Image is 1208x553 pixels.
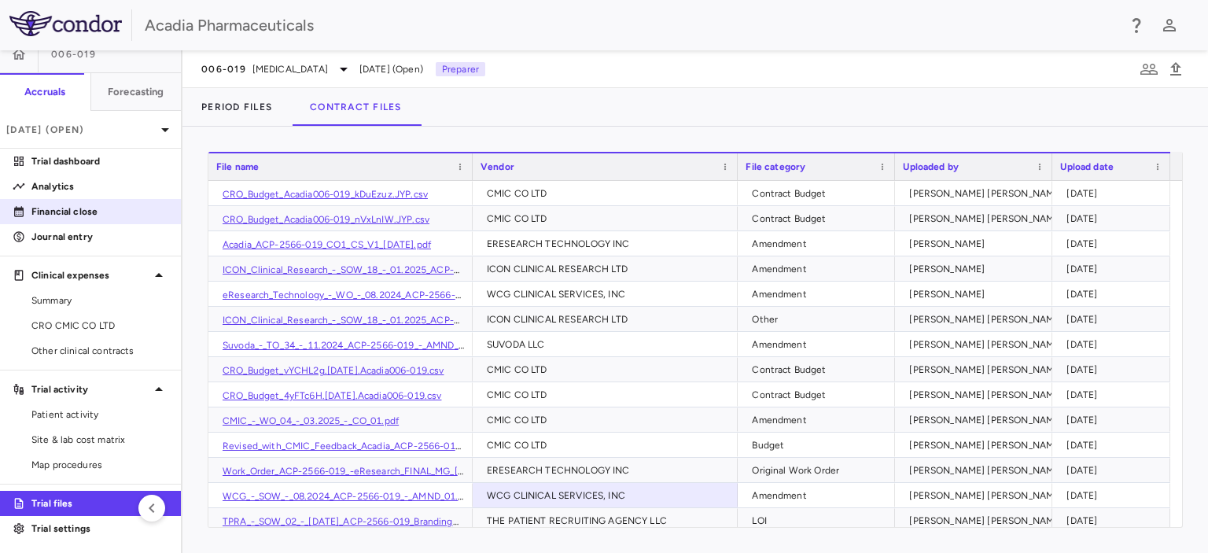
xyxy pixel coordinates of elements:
[31,344,168,358] span: Other clinical contracts
[1066,508,1162,533] div: [DATE]
[487,407,730,433] div: CMIC CO LTD
[909,483,1110,508] div: [PERSON_NAME] [PERSON_NAME] Colodrero
[223,189,428,200] a: CRO_Budget_Acadia006-019_kDuEzuz.JYP.csv
[487,332,730,357] div: SUVODA LLC
[31,154,168,168] p: Trial dashboard
[909,181,1110,206] div: [PERSON_NAME] [PERSON_NAME] Colodrero
[31,433,168,447] span: Site & lab cost matrix
[1066,483,1162,508] div: [DATE]
[223,214,429,225] a: CRO_Budget_Acadia006-019_nVxLnIW.JYP.csv
[909,206,1110,231] div: [PERSON_NAME] [PERSON_NAME] Colodrero
[223,289,545,300] a: eResearch_Technology_-_WO_-_08.2024_ACP-2566-109_-_CO_02_v1.pdf
[752,206,887,231] div: Contract Budget
[909,256,1044,282] div: [PERSON_NAME]
[1066,332,1162,357] div: [DATE]
[752,256,887,282] div: Amendment
[487,307,730,332] div: ICON CLINICAL RESEARCH LTD
[487,206,730,231] div: CMIC CO LTD
[31,407,168,422] span: Patient activity
[31,179,168,194] p: Analytics
[223,441,579,452] a: Revised_with_CMIC_Feedback_Acadia_ACP-2566-019_CO1_to_WO4_[DATE].xlsx
[752,508,887,533] div: LOI
[487,181,730,206] div: CMIC CO LTD
[909,307,1110,332] div: [PERSON_NAME] [PERSON_NAME] Colodrero
[252,62,328,76] span: [MEDICAL_DATA]
[487,508,730,533] div: THE PATIENT RECRUITING AGENCY LLC
[31,319,168,333] span: CRO CMIC CO LTD
[216,161,259,172] span: File name
[752,332,887,357] div: Amendment
[487,282,730,307] div: WCG CLINICAL SERVICES, INC
[752,407,887,433] div: Amendment
[903,161,959,172] span: Uploaded by
[291,88,421,126] button: Contract Files
[223,491,473,502] a: WCG_-_SOW_-_08.2024_ACP-2566-019_-_AMND_01.pdf
[51,48,96,61] span: 006-019
[752,433,887,458] div: Budget
[1066,407,1162,433] div: [DATE]
[31,268,149,282] p: Clinical expenses
[24,85,65,99] h6: Accruals
[223,315,563,326] a: ICON_Clinical_Research_-_SOW_18_-_01.2025_ACP-2566-019_Condor_1.xlsx
[752,357,887,382] div: Contract Budget
[909,433,1110,458] div: [PERSON_NAME] [PERSON_NAME] Colodrero
[223,340,487,351] a: Suvoda_-_TO_34_-_11.2024_ACP-2566-019_-_AMND_01.pdf
[223,390,441,401] a: CRO_Budget_4yFTc6H.[DATE].Acadia006-019.csv
[1060,161,1114,172] span: Upload date
[9,11,122,36] img: logo-full-SnFGN8VE.png
[487,433,730,458] div: CMIC CO LTD
[481,161,514,172] span: Vendor
[1066,382,1162,407] div: [DATE]
[909,382,1110,407] div: [PERSON_NAME] [PERSON_NAME] Colodrero
[223,415,399,426] a: CMIC_-_WO_04_-_03.2025_-_CO_01.pdf
[223,239,431,250] a: Acadia_ACP-2566-019_CO1_CS_V1_[DATE].pdf
[1066,357,1162,382] div: [DATE]
[1066,206,1162,231] div: [DATE]
[1066,307,1162,332] div: [DATE]
[31,458,168,472] span: Map procedures
[31,230,168,244] p: Journal entry
[487,483,730,508] div: WCG CLINICAL SERVICES, INC
[1066,256,1162,282] div: [DATE]
[909,332,1110,357] div: [PERSON_NAME] [PERSON_NAME] Colodrero
[31,205,168,219] p: Financial close
[909,357,1110,382] div: [PERSON_NAME] [PERSON_NAME] Colodrero
[487,231,730,256] div: ERESEARCH TECHNOLOGY INC
[223,516,573,527] a: TPRA_-_SOW_02_-_[DATE]_ACP-2566-019_BrandingMatsWebsite-TPRA-PE.pdf
[752,382,887,407] div: Contract Budget
[359,62,423,76] span: [DATE] (Open)
[752,458,887,483] div: Original Work Order
[752,231,887,256] div: Amendment
[909,231,1044,256] div: [PERSON_NAME]
[487,256,730,282] div: ICON CLINICAL RESEARCH LTD
[1066,181,1162,206] div: [DATE]
[182,88,291,126] button: Period Files
[31,496,168,511] p: Trial files
[752,483,887,508] div: Amendment
[31,382,149,396] p: Trial activity
[201,63,246,76] span: 006-019
[108,85,164,99] h6: Forecasting
[909,282,1044,307] div: [PERSON_NAME]
[487,357,730,382] div: CMIC CO LTD
[436,62,485,76] p: Preparer
[6,123,156,137] p: [DATE] (Open)
[31,522,168,536] p: Trial settings
[752,307,887,332] div: Other
[487,382,730,407] div: CMIC CO LTD
[752,181,887,206] div: Contract Budget
[223,264,584,275] a: ICON_Clinical_Research_-_SOW_18_-_01.2025_ACP-2566-019_-_AMND_01_v1.pdf
[909,407,1110,433] div: [PERSON_NAME] [PERSON_NAME] Colodrero
[487,458,730,483] div: ERESEARCH TECHNOLOGY INC
[752,282,887,307] div: Amendment
[1066,231,1162,256] div: [DATE]
[223,466,502,477] a: Work_Order_ACP-2566-019_-eResearch_FINAL_MG_[DATE].pdf
[909,458,1110,483] div: [PERSON_NAME] [PERSON_NAME] Colodrero
[746,161,805,172] span: File category
[223,365,444,376] a: CRO_Budget_vYCHL2g.[DATE].Acadia006-019.csv
[909,508,1110,533] div: [PERSON_NAME] [PERSON_NAME] Colodrero
[1066,282,1162,307] div: [DATE]
[1066,458,1162,483] div: [DATE]
[1066,433,1162,458] div: [DATE]
[31,293,168,308] span: Summary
